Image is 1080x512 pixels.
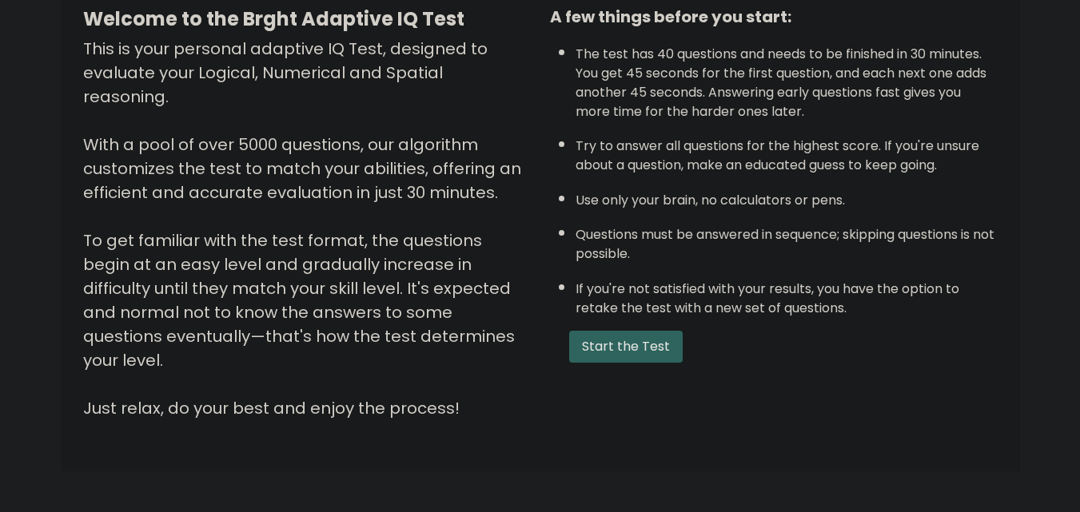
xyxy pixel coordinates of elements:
li: If you're not satisfied with your results, you have the option to retake the test with a new set ... [576,272,998,318]
div: A few things before you start: [550,5,998,29]
li: Try to answer all questions for the highest score. If you're unsure about a question, make an edu... [576,129,998,175]
li: Questions must be answered in sequence; skipping questions is not possible. [576,217,998,264]
li: Use only your brain, no calculators or pens. [576,183,998,210]
b: Welcome to the Brght Adaptive IQ Test [83,6,464,32]
li: The test has 40 questions and needs to be finished in 30 minutes. You get 45 seconds for the firs... [576,37,998,121]
button: Start the Test [569,331,683,363]
div: This is your personal adaptive IQ Test, designed to evaluate your Logical, Numerical and Spatial ... [83,37,531,420]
